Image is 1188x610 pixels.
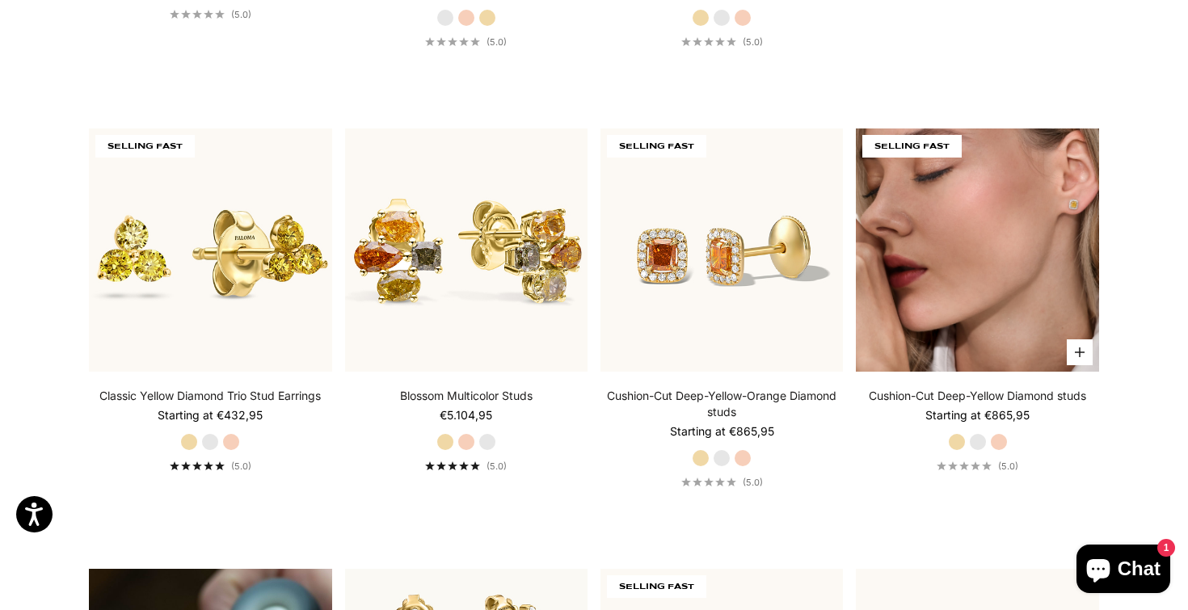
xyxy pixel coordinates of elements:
[743,477,763,488] span: (5.0)
[231,9,251,20] span: (5.0)
[425,461,480,470] div: 5.0 out of 5.0 stars
[681,477,736,486] div: 5.0 out of 5.0 stars
[400,388,533,404] a: Blossom Multicolor Studs
[89,128,331,371] img: #YellowGold
[170,10,225,19] div: 5.0 out of 5.0 stars
[440,407,492,423] sale-price: €5.104,95
[937,461,992,470] div: 5.0 out of 5.0 stars
[487,36,507,48] span: (5.0)
[681,477,763,488] a: 5.0 out of 5.0 stars(5.0)
[681,36,763,48] a: 5.0 out of 5.0 stars(5.0)
[345,128,588,371] img: #YellowGold
[856,128,1098,371] img: #YellowGold #WhiteGold #RoseGold
[607,135,706,158] span: SELLING FAST
[600,128,843,371] img: #YellowGold
[670,423,774,440] sale-price: Starting at €865,95
[425,36,507,48] a: 5.0 out of 5.0 stars(5.0)
[99,388,321,404] a: Classic Yellow Diamond Trio Stud Earrings
[170,461,251,472] a: 5.0 out of 5.0 stars(5.0)
[1072,545,1175,597] inbox-online-store-chat: Shopify online store chat
[158,407,263,423] sale-price: Starting at €432,95
[862,135,962,158] span: SELLING FAST
[937,461,1018,472] a: 5.0 out of 5.0 stars(5.0)
[487,461,507,472] span: (5.0)
[607,575,706,598] span: SELLING FAST
[681,37,736,46] div: 5.0 out of 5.0 stars
[998,461,1018,472] span: (5.0)
[170,9,251,20] a: 5.0 out of 5.0 stars(5.0)
[170,461,225,470] div: 5.0 out of 5.0 stars
[425,461,507,472] a: 5.0 out of 5.0 stars(5.0)
[600,388,843,420] a: Cushion-Cut Deep-Yellow-Orange Diamond studs
[743,36,763,48] span: (5.0)
[869,388,1086,404] a: Cushion-Cut Deep-Yellow Diamond studs
[425,37,480,46] div: 5.0 out of 5.0 stars
[925,407,1030,423] sale-price: Starting at €865,95
[95,135,195,158] span: SELLING FAST
[231,461,251,472] span: (5.0)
